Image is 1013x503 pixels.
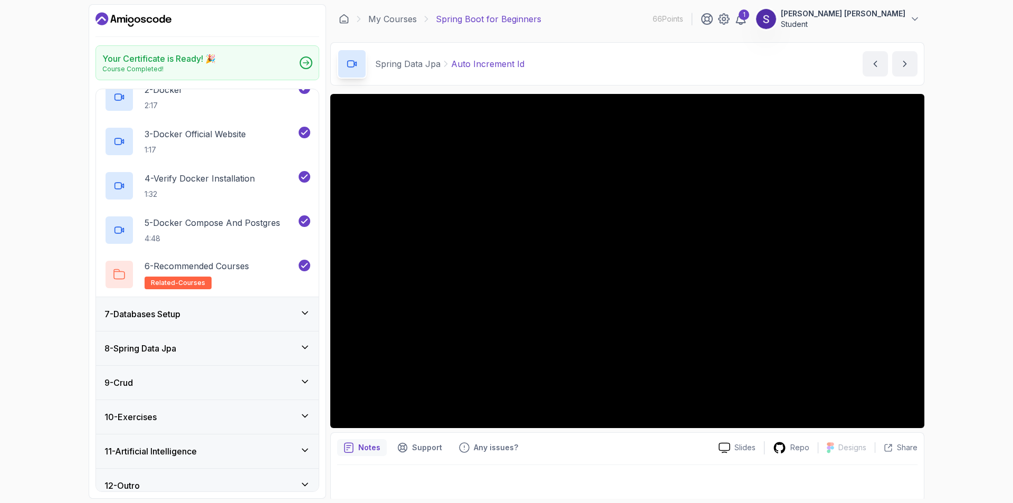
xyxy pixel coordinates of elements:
p: 1:17 [145,145,246,155]
h3: 11 - Artificial Intelligence [104,445,197,458]
button: 8-Spring Data Jpa [96,331,319,365]
button: 12-Outro [96,469,319,502]
p: 4 - Verify Docker Installation [145,172,255,185]
p: Slides [734,442,756,453]
button: previous content [863,51,888,77]
p: Student [781,19,905,30]
button: next content [892,51,918,77]
button: Share [875,442,918,453]
button: 4-Verify Docker Installation1:32 [104,171,310,201]
p: 2:17 [145,100,183,111]
h2: Your Certificate is Ready! 🎉 [102,52,216,65]
p: 2 - Docker [145,83,183,96]
button: 2-Docker2:17 [104,82,310,112]
p: Designs [838,442,866,453]
a: Your Certificate is Ready! 🎉Course Completed! [95,45,319,80]
button: 5-Docker Compose And Postgres4:48 [104,215,310,245]
p: Support [412,442,442,453]
p: [PERSON_NAME] [PERSON_NAME] [781,8,905,19]
button: 10-Exercises [96,400,319,434]
p: 66 Points [653,14,683,24]
button: 6-Recommended Coursesrelated-courses [104,260,310,289]
h3: 10 - Exercises [104,411,157,423]
button: 11-Artificial Intelligence [96,434,319,468]
a: My Courses [368,13,417,25]
h3: 8 - Spring Data Jpa [104,342,176,355]
iframe: 4 - Auto Increment Id [330,94,924,428]
button: notes button [337,439,387,456]
p: Any issues? [474,442,518,453]
h3: 12 - Outro [104,479,140,492]
p: 4:48 [145,233,280,244]
p: 5 - Docker Compose And Postgres [145,216,280,229]
span: related-courses [151,279,205,287]
p: Share [897,442,918,453]
button: Feedback button [453,439,524,456]
a: 1 [734,13,747,25]
p: Auto Increment Id [451,58,524,70]
p: 6 - Recommended Courses [145,260,249,272]
p: 3 - Docker Official Website [145,128,246,140]
img: user profile image [756,9,776,29]
div: 1 [739,10,749,20]
button: 3-Docker Official Website1:17 [104,127,310,156]
button: 7-Databases Setup [96,297,319,331]
p: Spring Boot for Beginners [436,13,541,25]
a: Slides [710,442,764,453]
p: Repo [790,442,809,453]
a: Repo [764,441,818,454]
a: Dashboard [339,14,349,24]
p: Course Completed! [102,65,216,73]
h3: 7 - Databases Setup [104,308,180,320]
p: Notes [358,442,380,453]
a: Dashboard [95,11,171,28]
button: Support button [391,439,448,456]
p: 1:32 [145,189,255,200]
p: Spring Data Jpa [375,58,441,70]
button: user profile image[PERSON_NAME] [PERSON_NAME]Student [756,8,920,30]
h3: 9 - Crud [104,376,133,389]
button: 9-Crud [96,366,319,400]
